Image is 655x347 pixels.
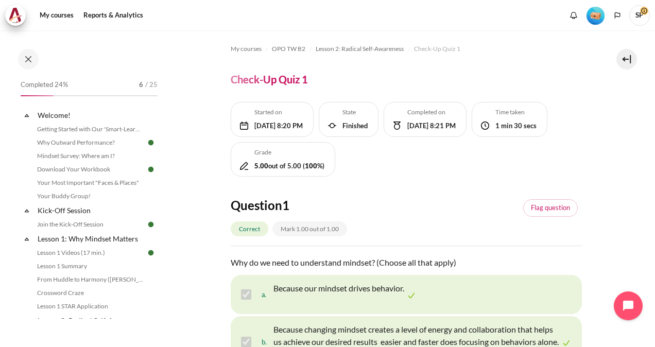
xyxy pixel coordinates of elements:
[629,5,650,26] a: User menu
[34,300,146,313] a: Lesson 1 STAR Application
[316,43,404,55] a: Lesson 2: Radical Self-Awareness
[34,273,146,286] a: From Huddle to Harmony ([PERSON_NAME]'s Story)
[36,232,146,246] a: Lesson 1: Why Mindset Matters
[22,110,32,120] span: Collapse
[587,7,605,25] img: Level #1
[231,197,406,213] h4: Question
[146,248,156,257] img: Done
[231,41,582,57] nav: Navigation bar
[273,282,404,294] p: Because our mindset drives behavior.
[610,8,625,23] button: Languages
[254,108,303,117] h5: Started on
[272,43,305,55] a: OPO TW B2
[272,221,347,236] div: Mark 1.00 out of 1.00
[34,163,146,176] a: Download Your Workbook
[34,218,146,231] a: Join the Kick-Off Session
[407,108,456,117] h5: Completed on
[495,108,537,117] h5: Time taken
[414,43,460,55] a: Check-Up Quiz 1
[254,161,324,171] div: out of 5.00 ( %)
[36,5,77,26] a: My courses
[146,165,156,174] img: Done
[414,44,460,54] span: Check-Up Quiz 1
[407,121,456,131] div: [DATE] 8:21 PM
[231,73,308,86] h4: Check-Up Quiz 1
[80,5,147,26] a: Reports & Analytics
[316,44,404,54] span: Lesson 2: Radical Self-Awareness
[34,136,146,149] a: Why Outward Performance?
[566,8,581,23] div: Show notification window with no new notifications
[587,6,605,25] div: Level #1
[582,6,609,25] a: Level #1
[262,280,271,309] span: a.
[231,221,268,236] div: Correct
[36,108,146,122] a: Welcome!
[22,316,32,326] span: Collapse
[342,108,368,117] h5: State
[36,314,146,327] a: Lesson 2: Radical Self-Awareness
[34,150,146,162] a: Mindset Survey: Where am I?
[5,5,31,26] a: Architeck Architeck
[8,8,23,23] img: Architeck
[22,205,32,216] span: Collapse
[22,234,32,244] span: Collapse
[36,203,146,217] a: Kick-Off Session
[495,121,537,131] div: 1 min 30 secs
[231,43,262,55] a: My courses
[254,148,324,157] h5: Grade
[34,123,146,135] a: Getting Started with Our 'Smart-Learning' Platform
[21,95,54,96] div: 24%
[629,5,650,26] span: SP
[305,162,317,170] b: 100
[406,290,417,301] img: Correct
[34,177,146,189] a: Your Most Important "Faces & Places"
[34,247,146,259] a: Lesson 1 Videos (17 min.)
[254,121,303,131] div: [DATE] 8:20 PM
[231,256,582,269] p: Why do we need to understand mindset? (Choose all that apply)
[523,199,578,217] a: Flagged
[34,190,146,202] a: Your Buddy Group!
[34,260,146,272] a: Lesson 1 Summary
[21,80,68,90] span: Completed 24%
[231,44,262,54] span: My courses
[254,162,268,170] b: 5.00
[146,220,156,229] img: Done
[145,80,158,90] span: / 25
[139,80,143,90] span: 6
[34,287,146,299] a: Crossword Craze
[282,198,289,213] span: 1
[146,138,156,147] img: Done
[272,44,305,54] span: OPO TW B2
[342,121,368,131] div: Finished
